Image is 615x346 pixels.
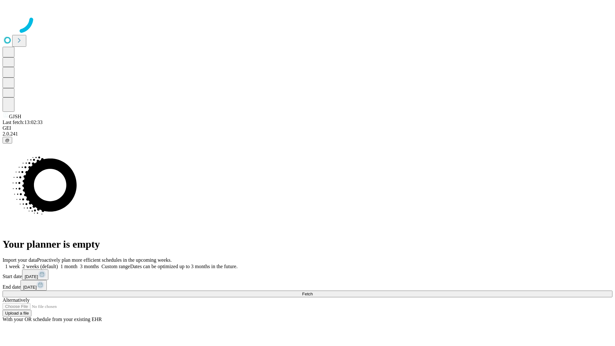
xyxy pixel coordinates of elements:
[3,131,612,137] div: 2.0.241
[3,125,612,131] div: GEI
[9,114,21,119] span: GJSH
[80,264,99,269] span: 3 months
[5,264,20,269] span: 1 week
[23,285,37,290] span: [DATE]
[25,274,38,279] span: [DATE]
[20,280,47,291] button: [DATE]
[302,292,313,296] span: Fetch
[3,238,612,250] h1: Your planner is empty
[3,119,43,125] span: Last fetch: 13:02:33
[22,269,48,280] button: [DATE]
[3,257,37,263] span: Import your data
[3,310,31,317] button: Upload a file
[102,264,130,269] span: Custom range
[3,280,612,291] div: End date
[3,317,102,322] span: With your OR schedule from your existing EHR
[3,291,612,297] button: Fetch
[130,264,237,269] span: Dates can be optimized up to 3 months in the future.
[37,257,172,263] span: Proactively plan more efficient schedules in the upcoming weeks.
[3,137,12,144] button: @
[5,138,10,143] span: @
[22,264,58,269] span: 2 weeks (default)
[3,297,29,303] span: Alternatively
[61,264,78,269] span: 1 month
[3,269,612,280] div: Start date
